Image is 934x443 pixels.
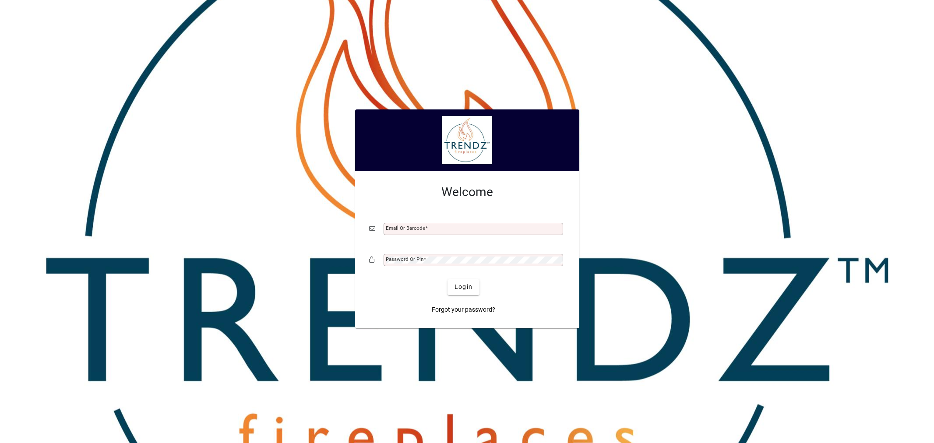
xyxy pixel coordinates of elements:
[428,302,499,318] a: Forgot your password?
[448,279,479,295] button: Login
[455,282,472,292] span: Login
[386,256,423,262] mat-label: Password or Pin
[369,185,565,200] h2: Welcome
[386,225,425,231] mat-label: Email or Barcode
[432,305,495,314] span: Forgot your password?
